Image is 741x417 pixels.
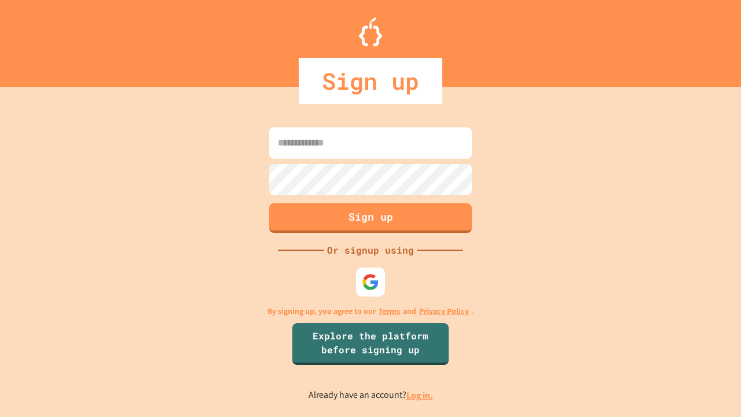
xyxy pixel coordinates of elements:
[362,273,379,291] img: google-icon.svg
[324,243,417,257] div: Or signup using
[359,17,382,46] img: Logo.svg
[419,305,469,317] a: Privacy Policy
[406,389,433,401] a: Log in.
[309,388,433,403] p: Already have an account?
[267,305,474,317] p: By signing up, you agree to our and .
[292,323,449,365] a: Explore the platform before signing up
[379,305,400,317] a: Terms
[299,58,442,104] div: Sign up
[269,203,472,233] button: Sign up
